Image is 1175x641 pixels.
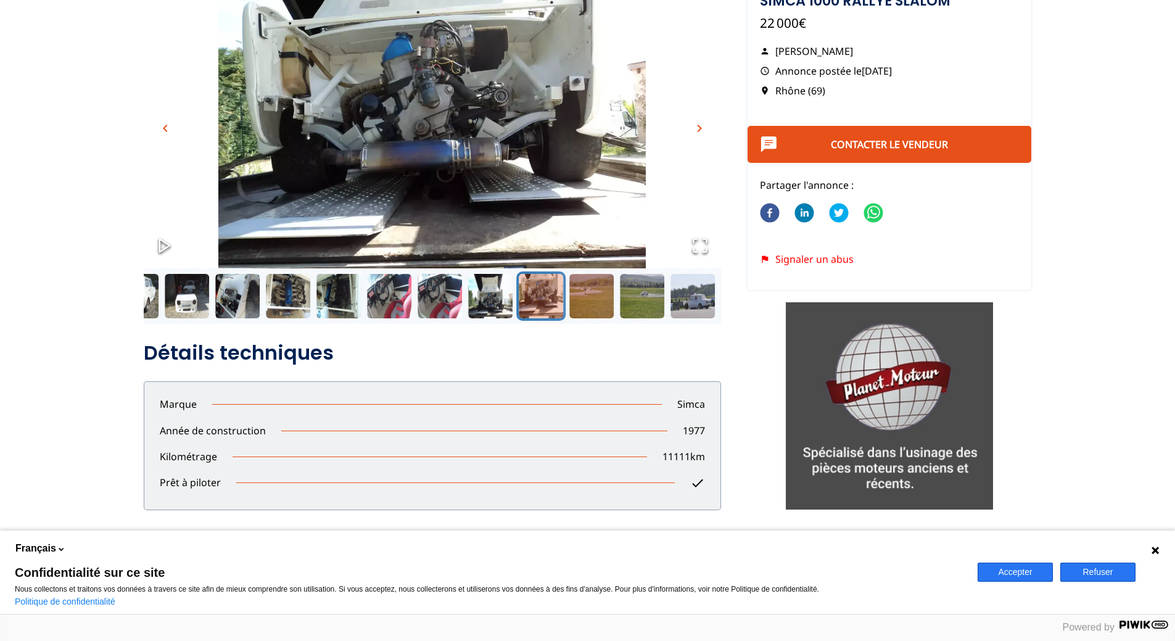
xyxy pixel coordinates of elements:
[567,271,616,321] button: Go to Slide 14
[314,271,363,321] button: Go to Slide 9
[144,397,212,411] p: Marque
[213,271,262,321] button: Go to Slide 7
[158,121,173,136] span: chevron_left
[760,178,1020,192] p: Partager l'annonce :
[144,341,721,365] h2: Détails techniques
[156,119,175,138] button: chevron_left
[15,597,115,606] a: Politique de confidentialité
[162,271,212,321] button: Go to Slide 6
[748,126,1032,163] button: Contacter le vendeur
[15,542,56,555] span: Français
[864,195,883,232] button: whatsapp
[760,44,1020,58] p: [PERSON_NAME]
[617,271,667,321] button: Go to Slide 15
[516,271,566,321] button: Go to Slide 13
[667,424,720,437] p: 1977
[690,476,705,490] span: check
[690,119,709,138] button: chevron_right
[365,271,414,321] button: Go to Slide 10
[263,271,313,321] button: Go to Slide 8
[415,271,464,321] button: Go to Slide 11
[466,271,515,321] button: Go to Slide 12
[760,64,1020,78] p: Annonce postée le [DATE]
[978,563,1053,582] button: Accepter
[760,84,1020,97] p: Rhône (69)
[144,424,281,437] p: Année de construction
[662,397,720,411] p: Simca
[144,225,186,268] button: Play or Pause Slideshow
[760,195,780,232] button: facebook
[760,14,1020,32] p: 22 000€
[112,271,161,321] button: Go to Slide 5
[15,585,963,593] p: Nous collectons et traitons vos données à travers ce site afin de mieux comprendre son utilisatio...
[692,121,707,136] span: chevron_right
[144,476,236,494] p: Prêt à piloter
[794,195,814,232] button: linkedin
[829,195,849,232] button: twitter
[1063,622,1115,632] span: Powered by
[668,271,717,321] button: Go to Slide 16
[760,254,1020,265] div: Signaler un abus
[719,271,768,321] button: Go to Slide 17
[15,566,963,579] span: Confidentialité sur ce site
[1060,563,1136,582] button: Refuser
[144,450,233,463] p: Kilométrage
[679,225,721,268] button: Open Fullscreen
[647,450,720,463] p: 11111 km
